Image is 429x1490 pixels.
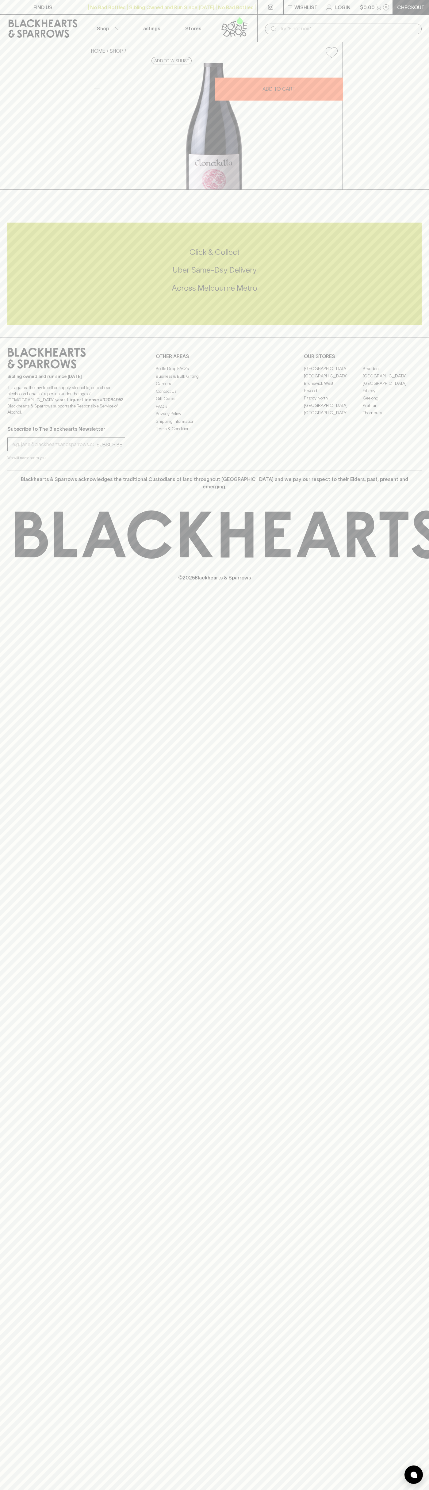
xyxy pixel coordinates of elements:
[360,4,375,11] p: $0.00
[385,6,387,9] p: 0
[86,15,129,42] button: Shop
[7,265,422,275] h5: Uber Same-Day Delivery
[7,455,125,461] p: We will never spam you
[172,15,215,42] a: Stores
[156,425,274,433] a: Terms & Conditions
[67,397,124,402] strong: Liquor License #32064953
[86,63,343,189] img: 37221.png
[94,438,125,451] button: SUBSCRIBE
[129,15,172,42] a: Tastings
[363,372,422,380] a: [GEOGRAPHIC_DATA]
[185,25,201,32] p: Stores
[215,78,343,101] button: ADD TO CART
[335,4,350,11] p: Login
[156,418,274,425] a: Shipping Information
[33,4,52,11] p: FIND US
[304,394,363,402] a: Fitzroy North
[280,24,417,34] input: Try "Pinot noir"
[12,476,417,490] p: Blackhearts & Sparrows acknowledges the traditional Custodians of land throughout [GEOGRAPHIC_DAT...
[156,395,274,403] a: Gift Cards
[411,1472,417,1478] img: bubble-icon
[151,57,192,64] button: Add to wishlist
[156,365,274,372] a: Bottle Drop FAQ's
[7,283,422,293] h5: Across Melbourne Metro
[304,409,363,416] a: [GEOGRAPHIC_DATA]
[294,4,318,11] p: Wishlist
[304,353,422,360] p: OUR STORES
[7,223,422,325] div: Call to action block
[7,425,125,433] p: Subscribe to The Blackhearts Newsletter
[304,387,363,394] a: Elwood
[12,440,94,449] input: e.g. jane@blackheartsandsparrows.com.au
[7,247,422,257] h5: Click & Collect
[363,409,422,416] a: Thornbury
[97,25,109,32] p: Shop
[397,4,425,11] p: Checkout
[91,48,105,54] a: HOME
[97,441,122,448] p: SUBSCRIBE
[304,365,363,372] a: [GEOGRAPHIC_DATA]
[363,394,422,402] a: Geelong
[140,25,160,32] p: Tastings
[7,384,125,415] p: It is against the law to sell or supply alcohol to, or to obtain alcohol on behalf of a person un...
[262,85,295,93] p: ADD TO CART
[323,45,340,60] button: Add to wishlist
[7,373,125,380] p: Sibling owned and run since [DATE]
[363,387,422,394] a: Fitzroy
[363,380,422,387] a: [GEOGRAPHIC_DATA]
[156,403,274,410] a: FAQ's
[110,48,123,54] a: SHOP
[304,372,363,380] a: [GEOGRAPHIC_DATA]
[304,402,363,409] a: [GEOGRAPHIC_DATA]
[363,365,422,372] a: Braddon
[156,380,274,388] a: Careers
[156,410,274,418] a: Privacy Policy
[304,380,363,387] a: Brunswick West
[363,402,422,409] a: Prahran
[156,372,274,380] a: Business & Bulk Gifting
[156,388,274,395] a: Contact Us
[156,353,274,360] p: OTHER AREAS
